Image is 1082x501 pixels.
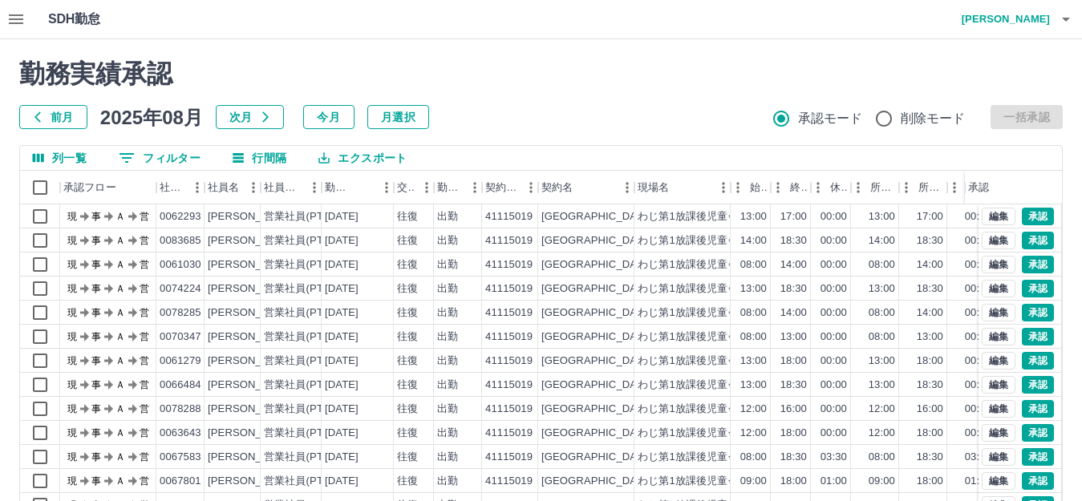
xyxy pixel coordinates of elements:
[160,474,201,489] div: 0067801
[541,209,652,224] div: [GEOGRAPHIC_DATA]
[394,171,434,204] div: 交通費
[208,329,295,345] div: [PERSON_NAME]
[965,257,991,273] div: 00:00
[851,171,899,204] div: 所定開始
[91,235,101,246] text: 事
[437,209,458,224] div: 出勤
[541,450,652,465] div: [GEOGRAPHIC_DATA]
[1022,448,1054,466] button: 承認
[869,354,895,369] div: 13:00
[91,283,101,294] text: 事
[968,171,989,204] div: 承認
[1022,400,1054,418] button: 承認
[740,402,767,417] div: 12:00
[264,426,348,441] div: 営業社員(PT契約)
[208,402,295,417] div: [PERSON_NAME]
[615,176,639,200] button: メニュー
[115,211,125,222] text: Ａ
[91,379,101,390] text: 事
[160,354,201,369] div: 0061279
[140,307,149,318] text: 営
[982,448,1015,466] button: 編集
[917,209,943,224] div: 17:00
[325,281,359,297] div: [DATE]
[485,305,533,321] div: 41115019
[821,402,847,417] div: 00:00
[869,474,895,489] div: 09:00
[325,354,359,369] div: [DATE]
[1022,424,1054,442] button: 承認
[541,474,652,489] div: [GEOGRAPHIC_DATA]
[437,354,458,369] div: 出勤
[325,233,359,248] div: [DATE]
[437,305,458,321] div: 出勤
[437,233,458,248] div: 出勤
[463,176,487,200] button: メニュー
[208,281,295,297] div: [PERSON_NAME]
[869,281,895,297] div: 13:00
[821,233,847,248] div: 00:00
[352,176,375,199] button: ソート
[160,233,201,248] div: 0083685
[965,426,991,441] div: 00:00
[264,378,348,393] div: 営業社員(PT契約)
[264,305,348,321] div: 営業社員(PT契約)
[541,257,652,273] div: [GEOGRAPHIC_DATA]
[160,257,201,273] div: 0061030
[638,209,739,224] div: わじ第1放課後児童会
[397,474,418,489] div: 往復
[437,257,458,273] div: 出勤
[303,105,355,129] button: 今月
[821,426,847,441] div: 00:00
[325,402,359,417] div: [DATE]
[208,233,295,248] div: [PERSON_NAME]
[160,281,201,297] div: 0074224
[67,211,77,222] text: 現
[397,402,418,417] div: 往復
[264,474,348,489] div: 営業社員(PT契約)
[982,280,1015,297] button: 編集
[965,450,991,465] div: 03:30
[264,450,348,465] div: 営業社員(PT契約)
[325,474,359,489] div: [DATE]
[918,171,944,204] div: 所定終業
[208,305,306,321] div: [PERSON_NAME]代
[91,403,101,414] text: 事
[638,402,739,417] div: わじ第1放課後児童会
[67,283,77,294] text: 現
[780,305,807,321] div: 14:00
[638,450,739,465] div: わじ第1放課後児童会
[917,450,943,465] div: 18:30
[740,329,767,345] div: 08:00
[638,378,739,393] div: わじ第1放課後児童会
[1022,280,1054,297] button: 承認
[638,305,739,321] div: わじ第1放課後児童会
[115,451,125,463] text: Ａ
[869,257,895,273] div: 08:00
[261,171,322,204] div: 社員区分
[264,402,348,417] div: 営業社員(PT契約)
[100,105,203,129] h5: 2025年08月
[982,352,1015,370] button: 編集
[740,257,767,273] div: 08:00
[917,354,943,369] div: 18:00
[415,176,439,200] button: メニュー
[375,176,399,200] button: メニュー
[160,378,201,393] div: 0066484
[917,233,943,248] div: 18:30
[19,59,1063,89] h2: 勤務実績承認
[67,307,77,318] text: 現
[780,354,807,369] div: 18:00
[811,171,851,204] div: 休憩
[397,171,415,204] div: 交通費
[638,474,739,489] div: わじ第1放課後児童会
[519,176,543,200] button: メニュー
[397,426,418,441] div: 往復
[869,402,895,417] div: 12:00
[437,378,458,393] div: 出勤
[965,233,991,248] div: 00:00
[771,171,811,204] div: 終業
[869,329,895,345] div: 08:00
[485,426,533,441] div: 41115019
[367,105,429,129] button: 月選択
